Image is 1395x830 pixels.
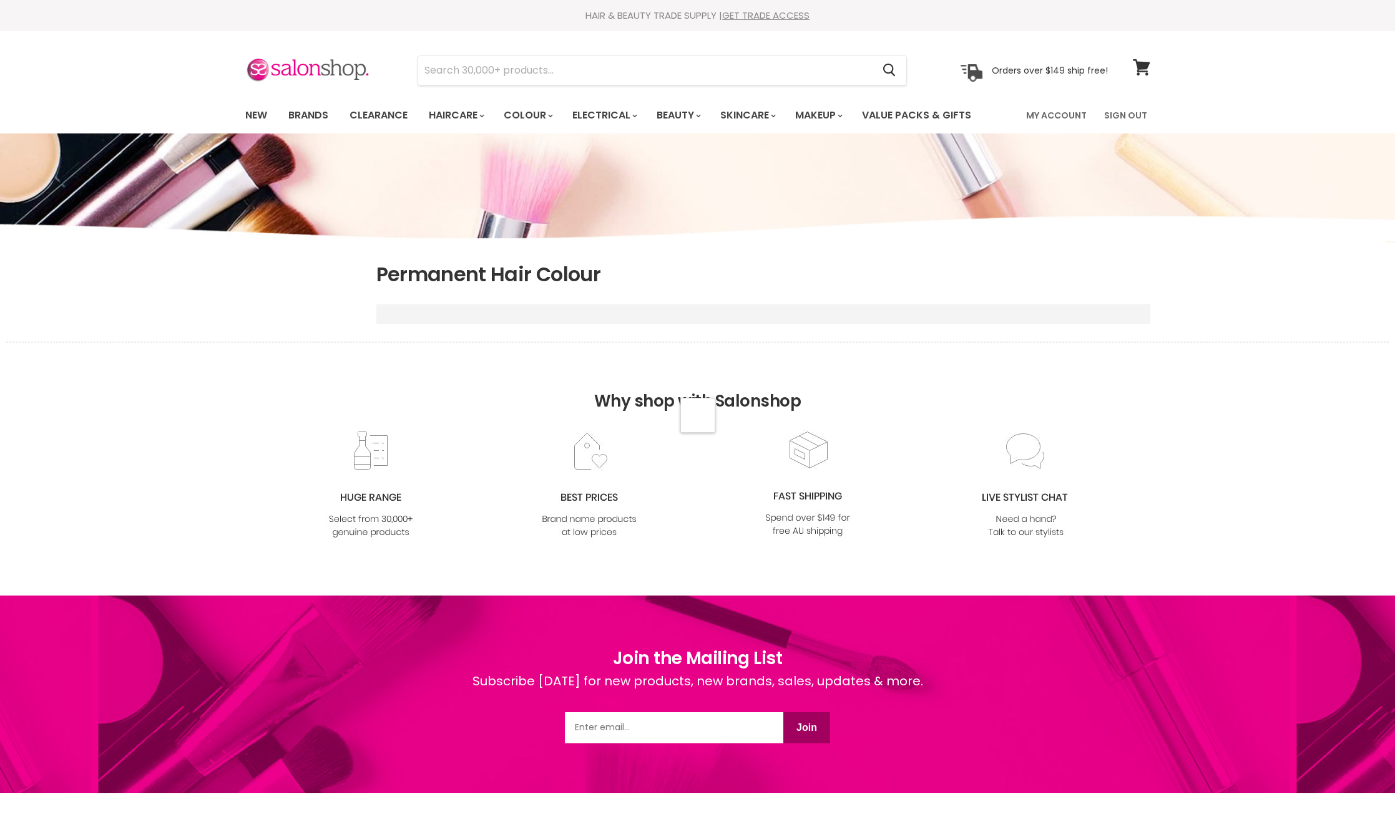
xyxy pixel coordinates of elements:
ul: Main menu [236,97,1000,133]
a: My Account [1019,102,1094,128]
div: HAIR & BEAUTY TRADE SUPPLY | [230,9,1166,22]
h2: Why shop with Salonshop [6,342,1389,430]
a: Makeup [786,102,850,128]
a: New [236,102,277,128]
img: prices.jpg [539,431,640,540]
img: chat_c0a1c8f7-3133-4fc6-855f-7264552747f6.jpg [976,431,1077,540]
a: Beauty [647,102,708,128]
button: Search [873,56,906,85]
form: Product [418,55,907,85]
input: Email [565,712,783,743]
input: Search [418,56,873,85]
a: Value Packs & Gifts [853,102,981,128]
img: range2_8cf790d4-220e-469f-917d-a18fed3854b6.jpg [320,431,421,540]
a: Clearance [340,102,417,128]
div: Subscribe [DATE] for new products, new brands, sales, updates & more. [472,672,923,712]
h1: Permanent Hair Colour [376,261,1150,287]
img: fast.jpg [757,430,858,539]
a: Skincare [711,102,783,128]
button: Join [783,712,830,743]
a: Haircare [419,102,492,128]
a: GET TRADE ACCESS [722,9,810,22]
p: Orders over $149 ship free! [992,64,1108,75]
a: Colour [494,102,560,128]
a: Brands [279,102,338,128]
nav: Main [230,97,1166,133]
a: Electrical [563,102,645,128]
a: Sign Out [1097,102,1155,128]
h1: Join the Mailing List [472,645,923,672]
